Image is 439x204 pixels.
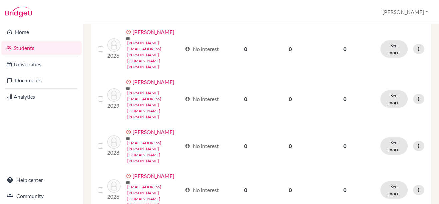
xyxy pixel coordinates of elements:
a: Students [1,41,82,55]
span: error_outline [126,79,133,85]
img: Bodden, Thian [107,179,121,193]
a: [PERSON_NAME] [133,28,174,36]
p: 2026 [107,193,121,201]
img: Bodden, Jazlyne [107,135,121,149]
img: Biliti, Isabella [107,88,121,102]
td: 0 [224,74,267,124]
span: mail [126,36,130,40]
p: 0 [317,142,372,150]
p: 2026 [107,52,121,60]
td: 0 [267,24,313,74]
a: [EMAIL_ADDRESS][PERSON_NAME][DOMAIN_NAME][PERSON_NAME] [127,140,182,164]
a: [PERSON_NAME][EMAIL_ADDRESS][PERSON_NAME][DOMAIN_NAME][PERSON_NAME] [127,40,182,70]
a: [PERSON_NAME] [133,128,174,136]
span: error_outline [126,29,133,35]
span: account_circle [185,96,190,102]
p: 0 [317,95,372,103]
a: [PERSON_NAME][EMAIL_ADDRESS][PERSON_NAME][DOMAIN_NAME][PERSON_NAME] [127,90,182,120]
a: Help center [1,173,82,187]
p: 2029 [107,102,121,110]
span: error_outline [126,129,133,135]
p: 0 [317,186,372,194]
a: [PERSON_NAME] [133,78,174,86]
td: 0 [224,124,267,168]
button: See more [380,90,408,108]
span: error_outline [126,173,133,179]
img: Balon, Kallie [107,38,121,52]
td: 0 [267,124,313,168]
span: mail [126,86,130,90]
span: account_circle [185,143,190,149]
span: account_circle [185,46,190,52]
img: Bridge-U [5,7,32,17]
a: Universities [1,58,82,71]
td: 0 [224,24,267,74]
a: Documents [1,74,82,87]
a: Community [1,189,82,203]
span: account_circle [185,187,190,193]
span: mail [126,136,130,140]
p: 2028 [107,149,121,157]
td: 0 [267,74,313,124]
a: Analytics [1,90,82,103]
span: mail [126,180,130,184]
div: No interest [185,186,219,194]
button: See more [380,40,408,58]
button: See more [380,137,408,155]
a: Home [1,25,82,39]
button: See more [380,181,408,199]
div: No interest [185,45,219,53]
p: 0 [317,45,372,53]
button: [PERSON_NAME] [379,6,431,18]
div: No interest [185,142,219,150]
div: No interest [185,95,219,103]
a: [PERSON_NAME] [133,172,174,180]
